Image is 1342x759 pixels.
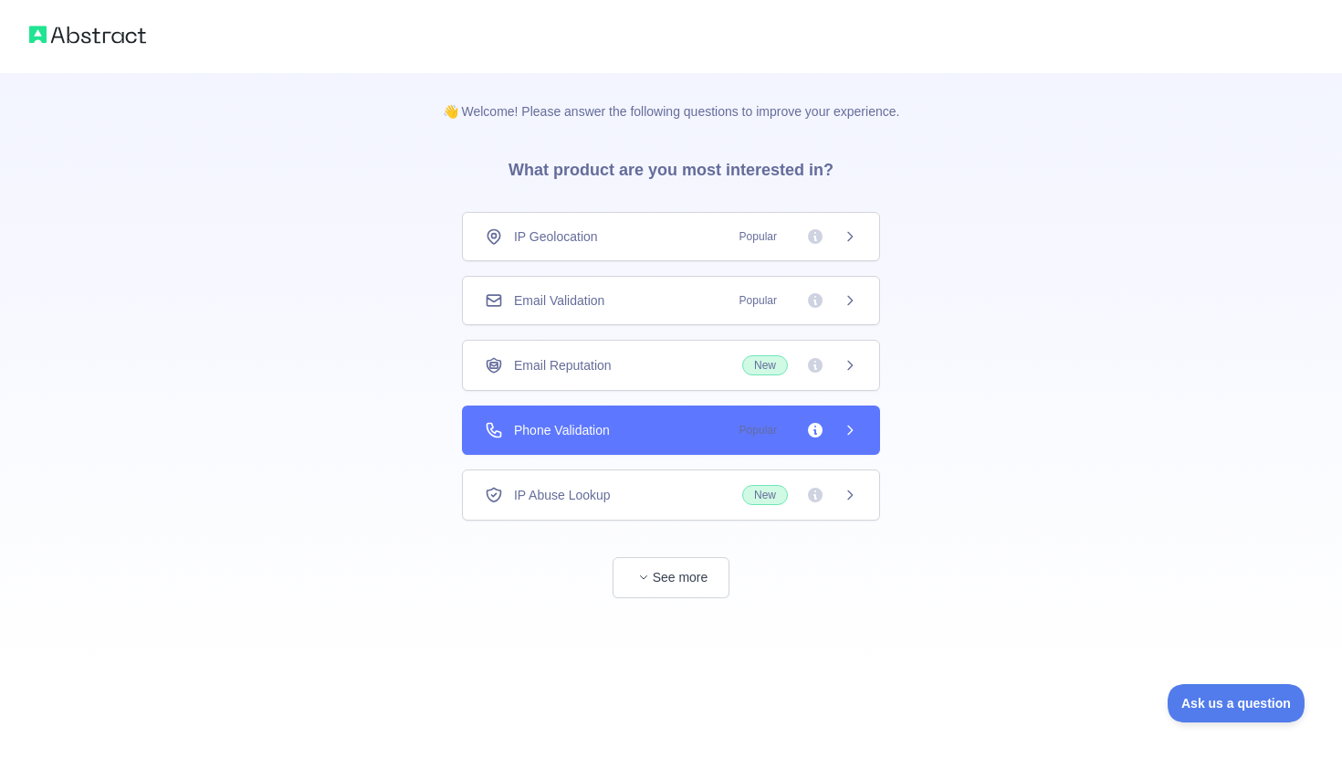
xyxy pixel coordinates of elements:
[742,485,788,505] span: New
[1168,684,1305,722] iframe: Toggle Customer Support
[729,227,788,246] span: Popular
[613,557,729,598] button: See more
[729,291,788,310] span: Popular
[514,227,598,246] span: IP Geolocation
[514,291,604,310] span: Email Validation
[514,356,612,374] span: Email Reputation
[514,486,611,504] span: IP Abuse Lookup
[479,121,863,212] h3: What product are you most interested in?
[414,73,929,121] p: 👋 Welcome! Please answer the following questions to improve your experience.
[729,421,788,439] span: Popular
[29,22,146,47] img: Abstract logo
[742,355,788,375] span: New
[514,421,610,439] span: Phone Validation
